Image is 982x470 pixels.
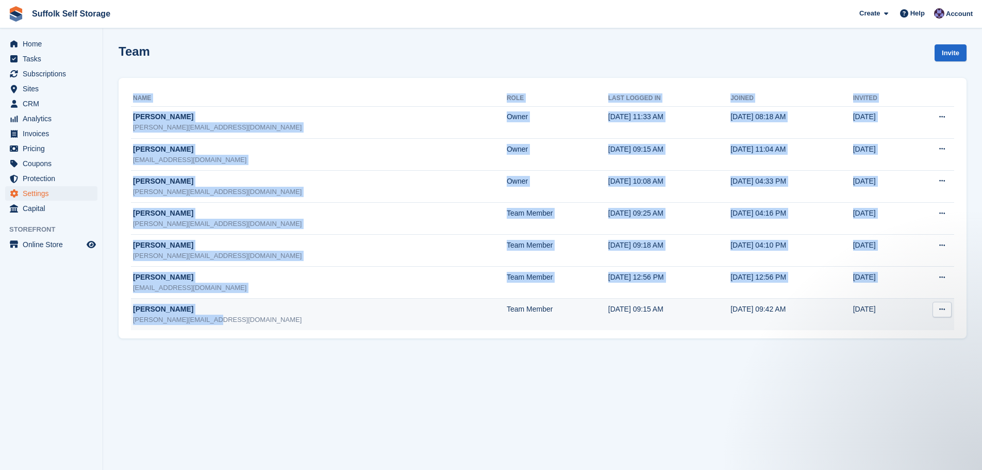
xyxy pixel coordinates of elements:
[730,90,853,107] th: Joined
[730,267,853,299] td: [DATE] 12:56 PM
[5,141,97,156] a: menu
[730,235,853,267] td: [DATE] 04:10 PM
[5,126,97,141] a: menu
[5,237,97,252] a: menu
[853,138,907,170] td: [DATE]
[507,170,608,202] td: Owner
[507,267,608,299] td: Team Member
[608,267,730,299] td: [DATE] 12:56 PM
[133,187,507,197] div: [PERSON_NAME][EMAIL_ADDRESS][DOMAIN_NAME]
[934,8,944,19] img: Toby
[133,283,507,293] div: [EMAIL_ADDRESS][DOMAIN_NAME]
[910,8,925,19] span: Help
[23,171,85,186] span: Protection
[507,202,608,234] td: Team Member
[853,90,907,107] th: Invited
[507,90,608,107] th: Role
[5,37,97,51] a: menu
[853,202,907,234] td: [DATE]
[23,156,85,171] span: Coupons
[28,5,114,22] a: Suffolk Self Storage
[133,315,507,325] div: [PERSON_NAME][EMAIL_ADDRESS][DOMAIN_NAME]
[507,106,608,138] td: Owner
[133,155,507,165] div: [EMAIL_ADDRESS][DOMAIN_NAME]
[608,138,730,170] td: [DATE] 09:15 AM
[730,299,853,331] td: [DATE] 09:42 AM
[23,201,85,216] span: Capital
[8,6,24,22] img: stora-icon-8386f47178a22dfd0bd8f6a31ec36ba5ce8667c1dd55bd0f319d3a0aa187defe.svg
[23,126,85,141] span: Invoices
[730,170,853,202] td: [DATE] 04:33 PM
[507,138,608,170] td: Owner
[5,201,97,216] a: menu
[853,170,907,202] td: [DATE]
[853,267,907,299] td: [DATE]
[133,111,507,122] div: [PERSON_NAME]
[608,106,730,138] td: [DATE] 11:33 AM
[5,156,97,171] a: menu
[23,111,85,126] span: Analytics
[133,240,507,251] div: [PERSON_NAME]
[23,141,85,156] span: Pricing
[23,52,85,66] span: Tasks
[935,44,967,61] a: Invite
[5,96,97,111] a: menu
[507,299,608,331] td: Team Member
[730,202,853,234] td: [DATE] 04:16 PM
[608,90,730,107] th: Last logged in
[5,171,97,186] a: menu
[5,67,97,81] a: menu
[23,37,85,51] span: Home
[133,176,507,187] div: [PERSON_NAME]
[608,202,730,234] td: [DATE] 09:25 AM
[133,304,507,315] div: [PERSON_NAME]
[133,272,507,283] div: [PERSON_NAME]
[859,8,880,19] span: Create
[23,186,85,201] span: Settings
[853,235,907,267] td: [DATE]
[23,96,85,111] span: CRM
[853,106,907,138] td: [DATE]
[133,251,507,261] div: [PERSON_NAME][EMAIL_ADDRESS][DOMAIN_NAME]
[730,138,853,170] td: [DATE] 11:04 AM
[608,299,730,331] td: [DATE] 09:15 AM
[946,9,973,19] span: Account
[23,67,85,81] span: Subscriptions
[5,52,97,66] a: menu
[133,208,507,219] div: [PERSON_NAME]
[730,106,853,138] td: [DATE] 08:18 AM
[5,82,97,96] a: menu
[133,219,507,229] div: [PERSON_NAME][EMAIL_ADDRESS][DOMAIN_NAME]
[131,90,507,107] th: Name
[608,235,730,267] td: [DATE] 09:18 AM
[9,224,103,235] span: Storefront
[133,122,507,133] div: [PERSON_NAME][EMAIL_ADDRESS][DOMAIN_NAME]
[85,238,97,251] a: Preview store
[608,170,730,202] td: [DATE] 10:08 AM
[5,186,97,201] a: menu
[133,144,507,155] div: [PERSON_NAME]
[119,44,150,58] h1: Team
[853,299,907,331] td: [DATE]
[5,111,97,126] a: menu
[23,237,85,252] span: Online Store
[23,82,85,96] span: Sites
[507,235,608,267] td: Team Member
